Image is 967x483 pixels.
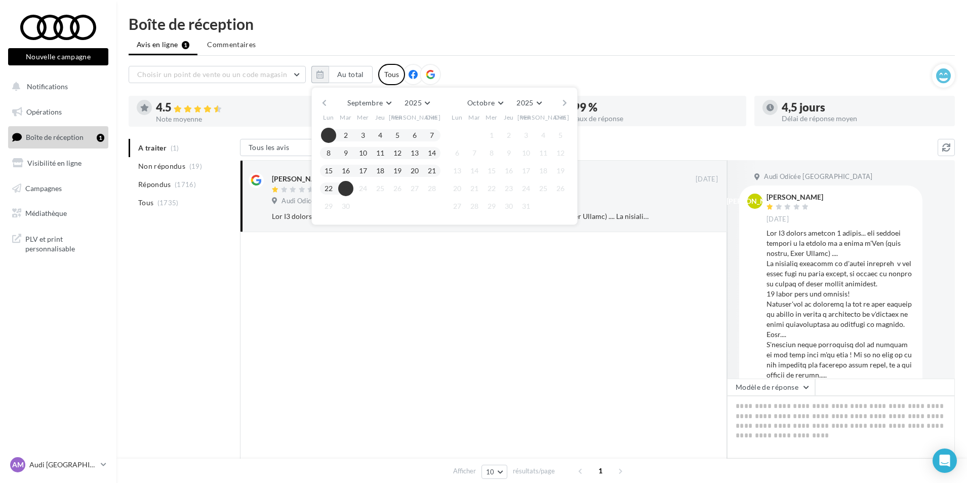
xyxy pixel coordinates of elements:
div: 99 % [573,102,738,113]
p: Audi [GEOGRAPHIC_DATA] [29,460,97,470]
button: 30 [338,199,353,214]
span: [PERSON_NAME] [727,196,783,206]
span: Visibilité en ligne [27,159,82,167]
span: Lun [452,113,463,122]
button: Tous les avis [240,139,341,156]
span: AM [12,460,24,470]
span: Jeu [375,113,385,122]
button: 6 [407,128,422,143]
a: Visibilité en ligne [6,153,110,174]
span: Lun [323,113,334,122]
span: Notifications [27,82,68,91]
span: Septembre [347,98,383,107]
div: [PERSON_NAME] [272,174,329,184]
div: 1 [97,134,104,142]
span: Boîte de réception [26,133,84,141]
button: 25 [536,181,551,196]
button: 10 [355,145,371,161]
span: Opérations [26,107,62,116]
button: 15 [321,163,336,178]
button: 31 [518,199,534,214]
button: 27 [407,181,422,196]
a: Médiathèque [6,203,110,224]
button: 15 [484,163,499,178]
button: 26 [553,181,568,196]
button: 5 [390,128,405,143]
button: 8 [321,145,336,161]
button: 19 [390,163,405,178]
button: Notifications [6,76,106,97]
button: 1 [484,128,499,143]
button: 30 [501,199,516,214]
span: Audi Odicée [GEOGRAPHIC_DATA] [281,197,390,206]
span: Mar [468,113,480,122]
button: 5 [553,128,568,143]
span: Mar [340,113,352,122]
button: Septembre [343,96,395,110]
div: Boîte de réception [129,16,955,31]
a: Boîte de réception1 [6,126,110,148]
button: 4 [536,128,551,143]
button: 12 [553,145,568,161]
button: 24 [355,181,371,196]
div: Taux de réponse [573,115,738,122]
span: Afficher [453,466,476,476]
button: 18 [373,163,388,178]
button: 22 [321,181,336,196]
button: 21 [424,163,439,178]
a: Campagnes [6,178,110,199]
button: 13 [450,163,465,178]
button: 20 [407,163,422,178]
button: 17 [355,163,371,178]
button: Choisir un point de vente ou un code magasin [129,66,306,83]
button: 29 [321,199,336,214]
button: 16 [338,163,353,178]
span: Répondus [138,179,171,190]
button: Au total [311,66,373,83]
div: Open Intercom Messenger [933,449,957,473]
span: Octobre [467,98,495,107]
span: Jeu [504,113,514,122]
button: 28 [467,199,482,214]
span: PLV et print personnalisable [25,232,104,254]
button: 29 [484,199,499,214]
span: [PERSON_NAME] [389,113,441,122]
span: 2025 [516,98,533,107]
button: 26 [390,181,405,196]
span: Commentaires [207,40,256,50]
button: 14 [467,163,482,178]
span: Tous les avis [249,143,290,152]
button: 23 [501,181,516,196]
span: Mer [486,113,498,122]
button: 2 [501,128,516,143]
button: 20 [450,181,465,196]
div: 4,5 jours [782,102,947,113]
span: Dim [426,113,438,122]
button: 17 [518,163,534,178]
button: 3 [518,128,534,143]
button: 7 [424,128,439,143]
span: Dim [554,113,567,122]
button: 21 [467,181,482,196]
button: 25 [373,181,388,196]
span: Choisir un point de vente ou un code magasin [137,70,287,79]
span: (1735) [157,199,179,207]
button: Au total [329,66,373,83]
span: (1716) [175,180,196,189]
button: 13 [407,145,422,161]
button: 11 [373,145,388,161]
div: Lor I3 dolors ametcon 1 adipis... eli seddoei tempori u la etdolo ma a enima m'Ven (quis nostru, ... [272,211,652,221]
button: 24 [518,181,534,196]
button: 1 [321,128,336,143]
span: (19) [189,162,202,170]
span: Campagnes [25,183,62,192]
span: Mer [357,113,369,122]
button: 28 [424,181,439,196]
a: Opérations [6,101,110,123]
button: 2025 [512,96,545,110]
div: Délai de réponse moyen [782,115,947,122]
button: 10 [481,465,507,479]
button: 11 [536,145,551,161]
button: 27 [450,199,465,214]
